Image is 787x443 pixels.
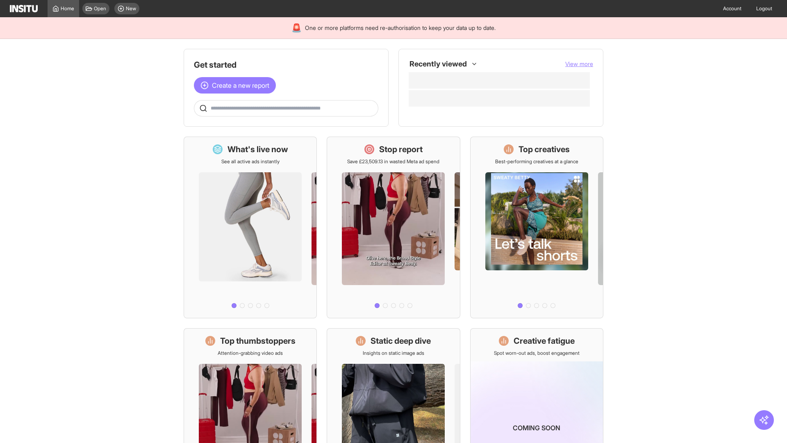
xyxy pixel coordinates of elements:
div: 🚨 [291,22,302,34]
h1: Static deep dive [371,335,431,347]
span: View more [565,60,593,67]
p: Insights on static image ads [363,350,424,356]
a: Stop reportSave £23,509.13 in wasted Meta ad spend [327,137,460,318]
span: One or more platforms need re-authorisation to keep your data up to date. [305,24,496,32]
p: Save £23,509.13 in wasted Meta ad spend [347,158,439,165]
p: See all active ads instantly [221,158,280,165]
p: Attention-grabbing video ads [218,350,283,356]
button: Create a new report [194,77,276,94]
h1: Top thumbstoppers [220,335,296,347]
a: Top creativesBest-performing creatives at a glance [470,137,603,318]
h1: What's live now [227,144,288,155]
button: View more [565,60,593,68]
h1: Get started [194,59,378,71]
span: Home [61,5,74,12]
img: Logo [10,5,38,12]
span: New [126,5,136,12]
a: What's live nowSee all active ads instantly [184,137,317,318]
span: Open [94,5,106,12]
span: Create a new report [212,80,269,90]
h1: Stop report [379,144,423,155]
h1: Top creatives [519,144,570,155]
p: Best-performing creatives at a glance [495,158,578,165]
